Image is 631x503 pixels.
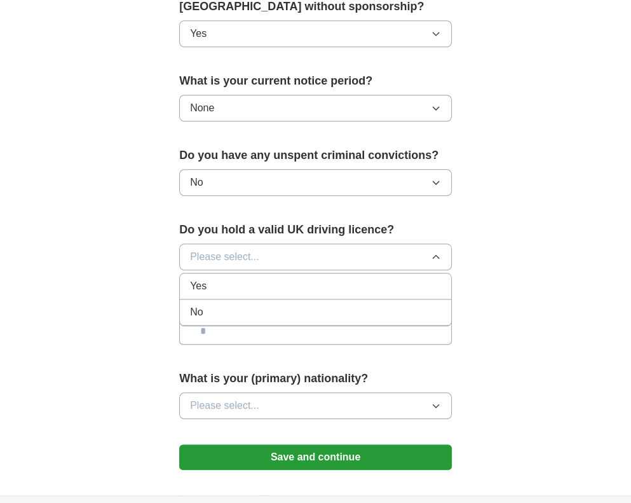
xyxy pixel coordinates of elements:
button: No [179,169,452,196]
label: What is your current notice period? [179,72,452,90]
span: Please select... [190,249,259,265]
label: Do you hold a valid UK driving licence? [179,221,452,238]
button: Please select... [179,392,452,419]
label: Do you have any unspent criminal convictions? [179,147,452,164]
span: Please select... [190,398,259,413]
span: None [190,100,214,116]
button: Yes [179,20,452,47]
span: Yes [190,279,207,294]
span: No [190,305,203,320]
span: No [190,175,203,190]
button: Save and continue [179,444,452,470]
label: What is your (primary) nationality? [179,370,452,387]
button: None [179,95,452,121]
button: Please select... [179,244,452,270]
span: Yes [190,26,207,41]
